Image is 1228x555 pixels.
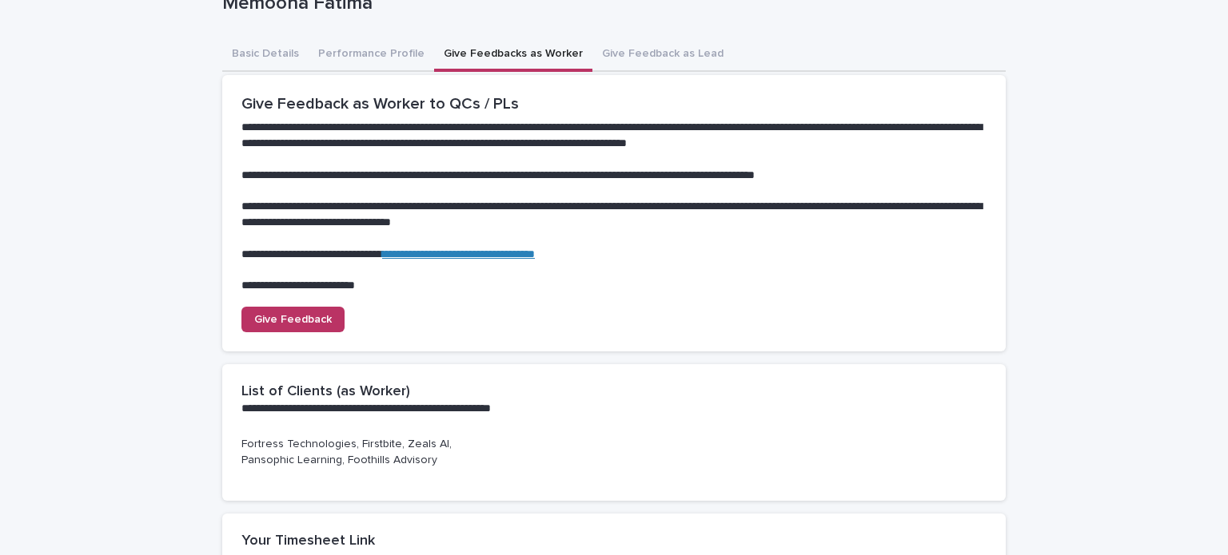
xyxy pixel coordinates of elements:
[254,314,332,325] span: Give Feedback
[222,38,309,72] button: Basic Details
[241,436,477,470] p: Fortress Technologies, Firstbite, Zeals AI, Pansophic Learning, Foothills Advisory
[241,94,987,113] h2: Give Feedback as Worker to QCs / PLs
[241,533,375,550] h2: Your Timesheet Link
[434,38,592,72] button: Give Feedbacks as Worker
[592,38,733,72] button: Give Feedback as Lead
[241,383,410,401] h2: List of Clients (as Worker)
[309,38,434,72] button: Performance Profile
[241,307,345,332] a: Give Feedback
